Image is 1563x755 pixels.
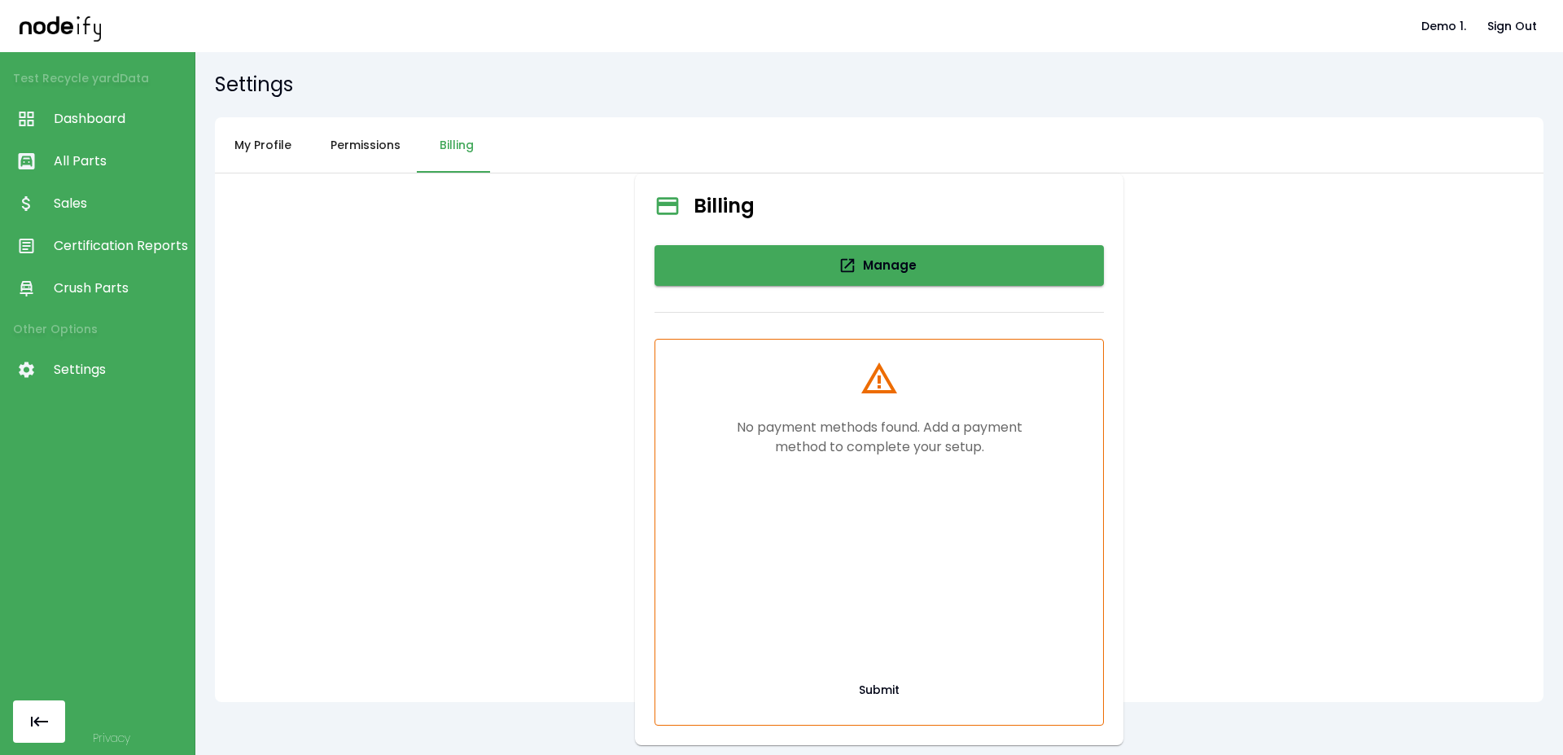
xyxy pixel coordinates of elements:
button: Submit [852,675,906,705]
span: Dashboard [54,109,186,129]
h5: Settings [215,72,1543,98]
h2: Billing [694,193,755,219]
button: Billing [420,117,493,173]
button: Demo 1. [1415,11,1473,42]
span: Certification Reports [54,236,186,256]
button: Sign Out [1481,11,1543,42]
span: All Parts [54,151,186,171]
p: No payment methods found. Add a payment method to complete your setup. [716,418,1042,457]
span: Crush Parts [54,279,186,298]
button: Manage [655,245,1104,286]
button: My Profile [215,117,311,173]
a: Privacy [93,730,130,746]
span: Sales [54,194,186,213]
iframe: Secure payment input frame [672,473,1087,678]
span: Settings [54,360,186,380]
img: nodeify [20,11,101,41]
button: Permissions [311,117,420,173]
